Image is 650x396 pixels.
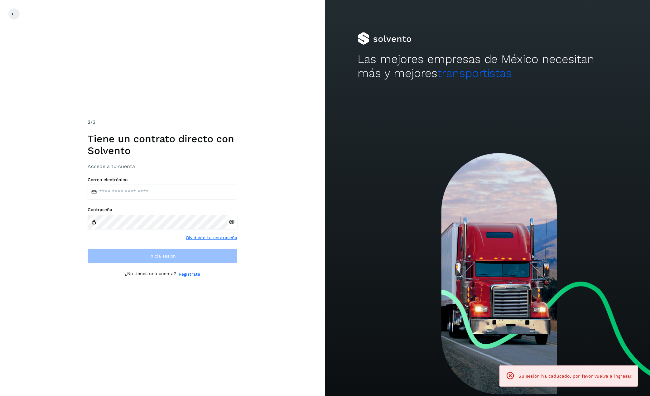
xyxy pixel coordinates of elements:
a: Regístrate [179,271,200,278]
div: /2 [88,118,237,126]
h2: Las mejores empresas de México necesitan más y mejores [358,52,618,80]
p: ¿No tienes una cuenta? [125,271,176,278]
span: Su sesión ha caducado, por favor vuelva a ingresar. [519,374,633,379]
button: Inicia sesión [88,249,237,263]
h3: Accede a tu cuenta [88,163,237,169]
h1: Tiene un contrato directo con Solvento [88,133,237,157]
span: Inicia sesión [149,254,176,258]
label: Contraseña [88,207,237,212]
span: transportistas [437,66,512,80]
a: Olvidaste tu contraseña [186,234,237,241]
label: Correo electrónico [88,177,237,182]
span: 2 [88,119,90,125]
